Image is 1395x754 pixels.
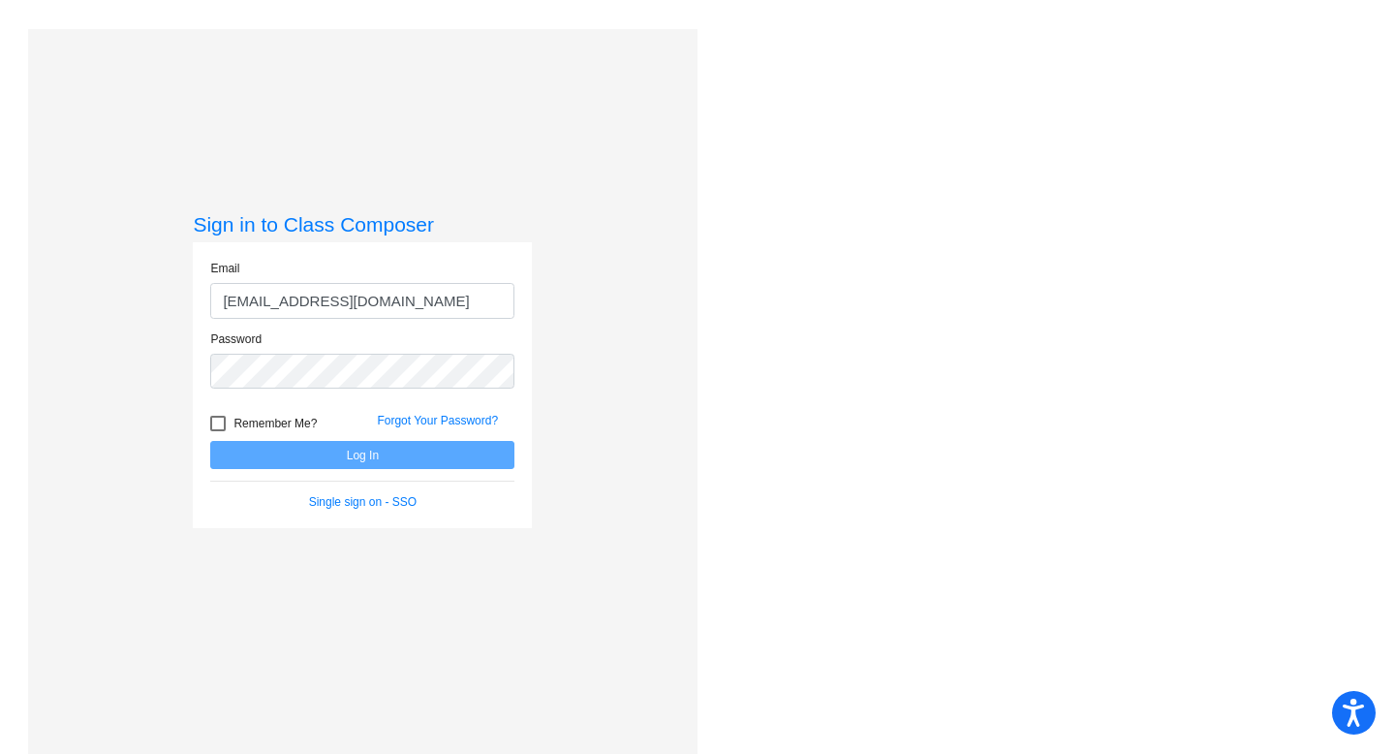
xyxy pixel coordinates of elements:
a: Forgot Your Password? [377,414,498,427]
button: Log In [210,441,514,469]
label: Password [210,330,262,348]
h3: Sign in to Class Composer [193,212,532,236]
label: Email [210,260,239,277]
span: Remember Me? [233,412,317,435]
a: Single sign on - SSO [309,495,417,509]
